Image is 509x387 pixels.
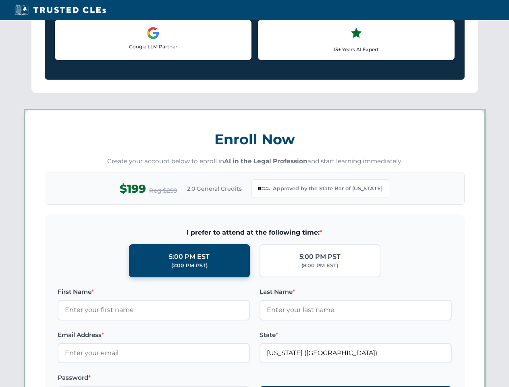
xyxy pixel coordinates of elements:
label: State [260,330,452,340]
span: I prefer to attend at the following time: [58,227,452,238]
img: Google [147,27,160,40]
input: Georgia (GA) [260,343,452,363]
label: First Name [58,287,250,297]
span: Reg $299 [149,186,177,196]
label: Email Address [58,330,250,340]
div: (2:00 PM PST) [171,262,208,270]
h3: Enroll Now [45,127,465,152]
label: Last Name [260,287,452,297]
span: $199 [120,180,146,198]
div: 5:00 PM PST [299,252,341,262]
div: (8:00 PM EST) [301,262,338,270]
input: Enter your last name [260,300,452,320]
p: 15+ Years AI Expert [265,46,448,53]
input: Enter your first name [58,300,250,320]
img: Georgia Bar [258,183,270,194]
div: 5:00 PM EST [169,252,210,262]
p: Create your account below to enroll in and start learning immediately. [45,157,465,166]
span: 2.0 General Credits [187,184,242,193]
p: Google LLM Partner [62,43,245,50]
strong: AI in the Legal Profession [224,157,307,165]
label: Password [58,373,250,383]
img: Trusted CLEs [12,4,108,16]
span: Approved by the State Bar of [US_STATE] [273,185,382,193]
input: Enter your email [58,343,250,363]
